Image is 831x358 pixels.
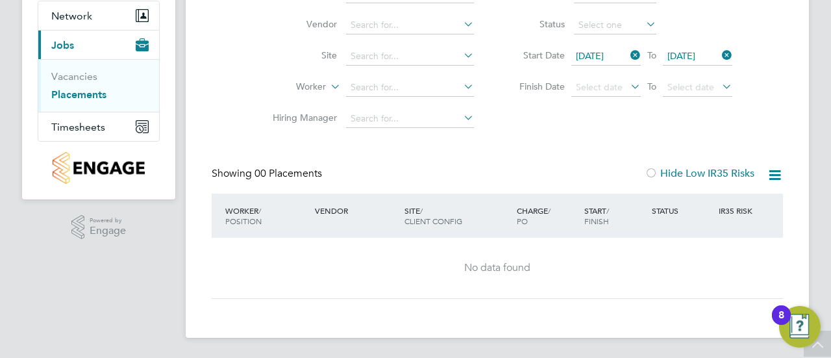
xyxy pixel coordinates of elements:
[514,199,581,233] div: Charge
[53,152,144,184] img: countryside-properties-logo-retina.png
[225,261,770,275] div: No data found
[212,167,325,181] div: Showing
[51,39,74,51] span: Jobs
[51,121,105,133] span: Timesheets
[312,199,401,222] div: Vendor
[225,205,262,226] span: / Position
[506,81,565,92] label: Finish Date
[51,88,106,101] a: Placements
[346,110,474,128] input: Search for...
[38,59,159,112] div: Jobs
[404,205,462,226] span: / Client Config
[576,50,604,62] span: [DATE]
[779,306,821,348] button: Open Resource Center, 8 new notifications
[517,205,551,226] span: / PO
[346,79,474,97] input: Search for...
[262,112,337,123] label: Hiring Manager
[584,205,609,226] span: / Finish
[346,47,474,66] input: Search for...
[51,70,97,83] a: Vacancies
[576,81,623,93] span: Select date
[649,199,716,222] div: Status
[643,47,660,64] span: To
[251,81,326,94] label: Worker
[262,49,337,61] label: Site
[38,31,159,59] button: Jobs
[346,16,474,34] input: Search for...
[38,152,160,184] a: Go to home page
[645,167,754,180] label: Hide Low IR35 Risks
[643,78,660,95] span: To
[90,215,126,226] span: Powered by
[90,225,126,237] span: Engage
[71,215,127,240] a: Powered byEngage
[715,199,760,222] div: IR35 Risk
[38,112,159,141] button: Timesheets
[506,18,565,30] label: Status
[581,199,649,233] div: Start
[506,49,565,61] label: Start Date
[667,81,714,93] span: Select date
[38,1,159,30] button: Network
[778,315,784,332] div: 8
[254,167,322,180] span: 00 Placements
[262,18,337,30] label: Vendor
[222,199,312,233] div: Worker
[51,10,92,22] span: Network
[401,199,514,233] div: Site
[667,50,695,62] span: [DATE]
[574,16,656,34] input: Select one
